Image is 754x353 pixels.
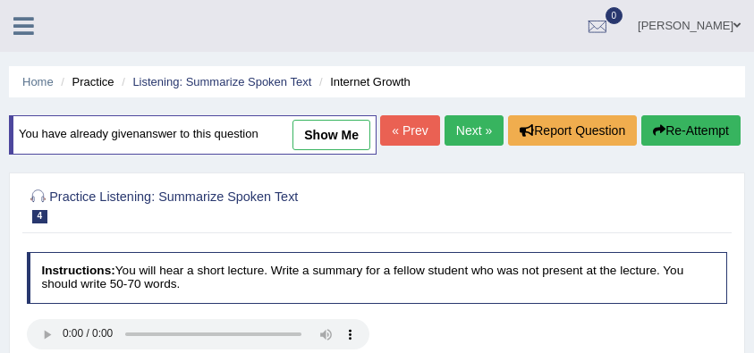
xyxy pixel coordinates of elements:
h4: You will hear a short lecture. Write a summary for a fellow student who was not present at the le... [27,252,728,303]
li: Internet Growth [315,73,411,90]
button: Report Question [508,115,637,146]
h2: Practice Listening: Summarize Spoken Text [27,186,462,223]
a: Listening: Summarize Spoken Text [132,75,311,88]
button: Re-Attempt [641,115,741,146]
a: Home [22,75,54,88]
a: show me [292,120,370,150]
div: You have already given answer to this question [9,115,377,155]
a: « Prev [380,115,439,146]
a: Next » [445,115,504,146]
li: Practice [56,73,114,90]
span: 4 [32,210,48,223]
b: Instructions: [41,264,114,277]
span: 0 [606,7,623,24]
